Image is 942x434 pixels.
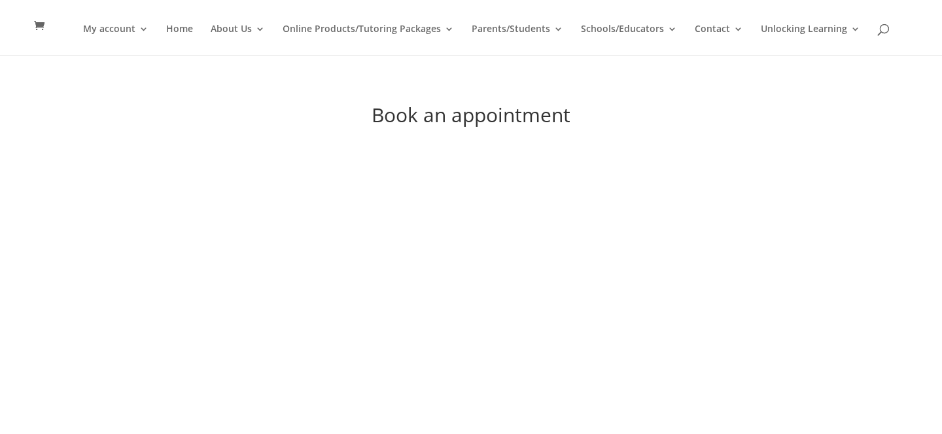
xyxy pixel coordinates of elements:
a: Unlocking Learning [761,24,860,55]
a: About Us [211,24,265,55]
a: Home [166,24,193,55]
a: Online Products/Tutoring Packages [283,24,454,55]
a: Parents/Students [472,24,563,55]
a: My account [83,24,148,55]
h1: Book an appointment [118,105,824,131]
a: Contact [695,24,743,55]
a: Schools/Educators [581,24,677,55]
